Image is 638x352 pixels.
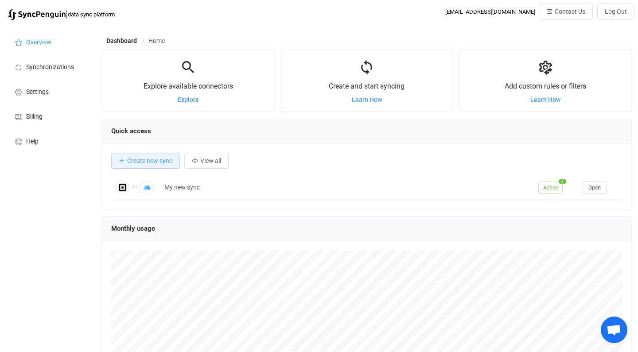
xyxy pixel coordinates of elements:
img: syncpenguin.svg [8,9,66,20]
a: Overview [4,29,93,54]
button: Log Out [597,4,634,19]
span: Contact Us [555,8,585,15]
div: Breadcrumb [106,38,165,44]
span: Monthly usage [111,224,155,232]
button: Open [583,182,607,194]
div: My new sync [160,182,534,193]
a: Open [583,184,607,191]
img: Apple iCloud Contacts [140,181,154,194]
span: Create and start syncing [329,82,405,90]
span: Settings [26,89,49,96]
span: Create new sync [127,157,172,164]
a: Learn How [352,96,382,103]
span: Billing [26,113,43,120]
button: Contact Us [539,4,593,19]
span: Open [588,185,601,191]
span: Explore available connectors [144,82,233,90]
div: Open chat [601,317,627,343]
span: Log Out [605,8,627,15]
span: View all [200,157,221,164]
span: data sync platform [68,11,115,18]
span: Synchronizations [26,64,74,71]
span: | [66,8,68,20]
a: Learn How [530,96,560,103]
span: 1 [559,179,566,184]
span: Quick access [111,127,151,135]
span: Overview [26,39,51,46]
img: Square Customers [116,181,129,194]
span: Add custom rules or filters [505,82,586,90]
button: Create new sync [111,153,180,169]
a: Settings [4,79,93,104]
div: [EMAIL_ADDRESS][DOMAIN_NAME] [445,8,535,15]
a: Help [4,128,93,153]
span: Home [148,37,165,44]
span: Dashboard [106,37,137,44]
span: Active [538,182,563,194]
button: View all [184,153,229,169]
a: |data sync platform [8,8,115,20]
span: Help [26,138,39,145]
a: Explore [178,96,199,103]
a: Synchronizations [4,54,93,79]
a: Billing [4,104,93,128]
